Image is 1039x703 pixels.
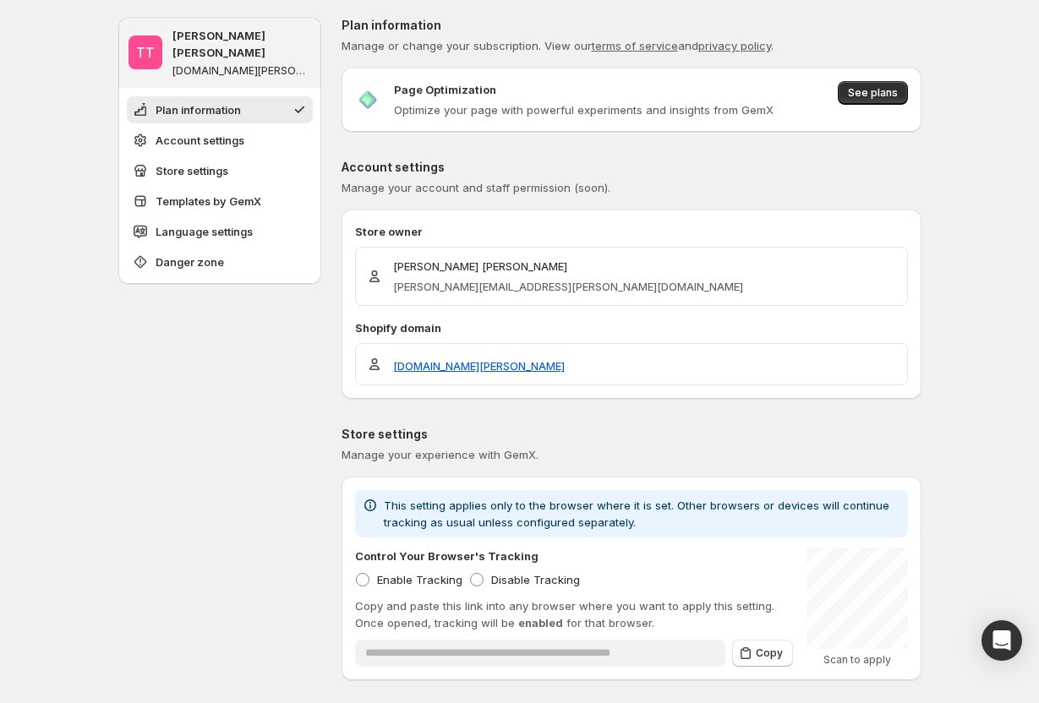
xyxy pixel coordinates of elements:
[393,258,743,275] p: [PERSON_NAME] [PERSON_NAME]
[127,157,313,184] button: Store settings
[127,96,313,123] button: Plan information
[127,248,313,275] button: Danger zone
[342,448,539,461] span: Manage your experience with GemX.
[342,39,774,52] span: Manage or change your subscription. View our and .
[156,162,228,179] span: Store settings
[156,253,224,270] span: Danger zone
[156,223,253,240] span: Language settings
[848,86,898,100] span: See plans
[393,278,743,295] p: [PERSON_NAME][EMAIL_ADDRESS][PERSON_NAME][DOMAIN_NAME]
[127,188,313,215] button: Templates by GemX
[127,218,313,245] button: Language settings
[156,132,244,149] span: Account settings
[355,548,539,564] p: Control Your Browser's Tracking
[156,193,261,210] span: Templates by GemX
[355,319,908,336] p: Shopify domain
[342,159,921,176] p: Account settings
[732,640,793,667] button: Copy
[129,35,162,69] span: Tanya Tanya
[518,616,563,629] span: enabled
[393,357,565,374] a: [DOMAIN_NAME][PERSON_NAME]
[172,64,311,78] p: [DOMAIN_NAME][PERSON_NAME]
[756,646,783,660] span: Copy
[156,101,241,118] span: Plan information
[342,426,921,443] p: Store settings
[355,87,380,112] img: Page Optimization
[394,101,774,118] p: Optimize your page with powerful experiments and insights from GemX
[342,17,921,34] p: Plan information
[807,653,908,667] p: Scan to apply
[172,27,311,61] p: [PERSON_NAME] [PERSON_NAME]
[377,573,462,586] span: Enable Tracking
[355,223,908,240] p: Store owner
[384,499,889,529] span: This setting applies only to the browser where it is set. Other browsers or devices will continue...
[491,573,580,586] span: Disable Tracking
[355,597,793,631] p: Copy and paste this link into any browser where you want to apply this setting. Once opened, trac...
[342,181,610,194] span: Manage your account and staff permission (soon).
[127,127,313,154] button: Account settings
[394,81,496,98] p: Page Optimization
[592,39,678,52] a: terms of service
[982,620,1022,661] div: Open Intercom Messenger
[838,81,908,105] button: See plans
[698,39,771,52] a: privacy policy
[136,44,155,61] text: TT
